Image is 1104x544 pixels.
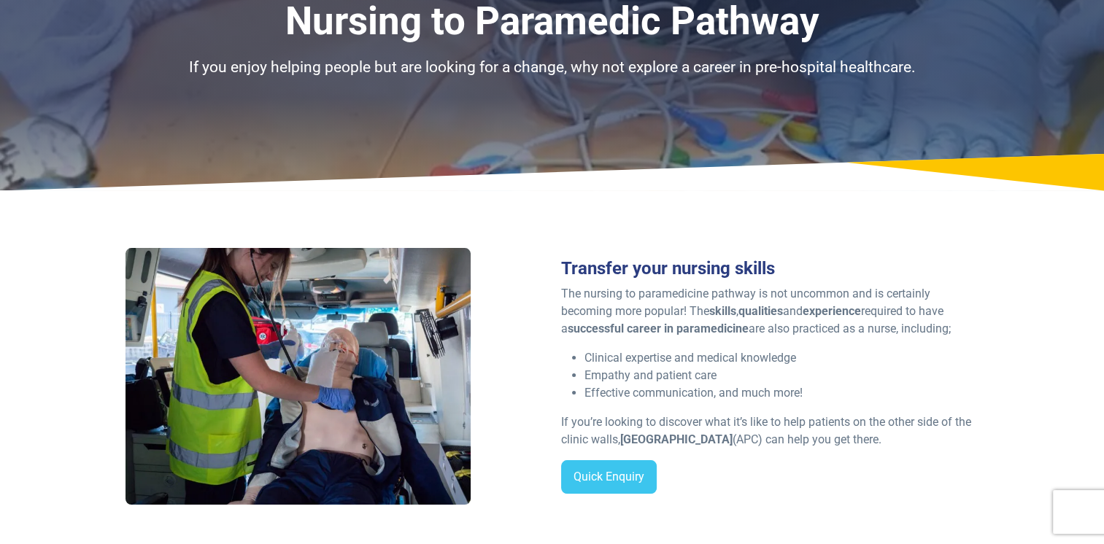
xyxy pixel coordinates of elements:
[803,304,861,318] strong: experience
[664,322,749,335] strong: in paramedicine
[561,413,979,448] p: If you’re looking to discover what it’s like to help patients on the other side of the clinic wal...
[584,367,979,384] li: Empathy and patient care
[709,304,736,318] strong: skills
[584,349,979,367] li: Clinical expertise and medical knowledge
[126,56,979,79] p: If you enjoy helping people but are looking for a change, why not explore a career in pre-hospita...
[561,258,979,279] h3: Transfer your nursing skills
[561,460,657,494] a: Quick Enquiry
[561,285,979,338] p: The nursing to paramedicine pathway is not uncommon and is certainly becoming more popular! The ,...
[568,322,661,335] strong: successful career
[738,304,783,318] strong: qualities
[584,384,979,402] li: Effective communication, and much more!
[620,432,733,446] strong: [GEOGRAPHIC_DATA]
